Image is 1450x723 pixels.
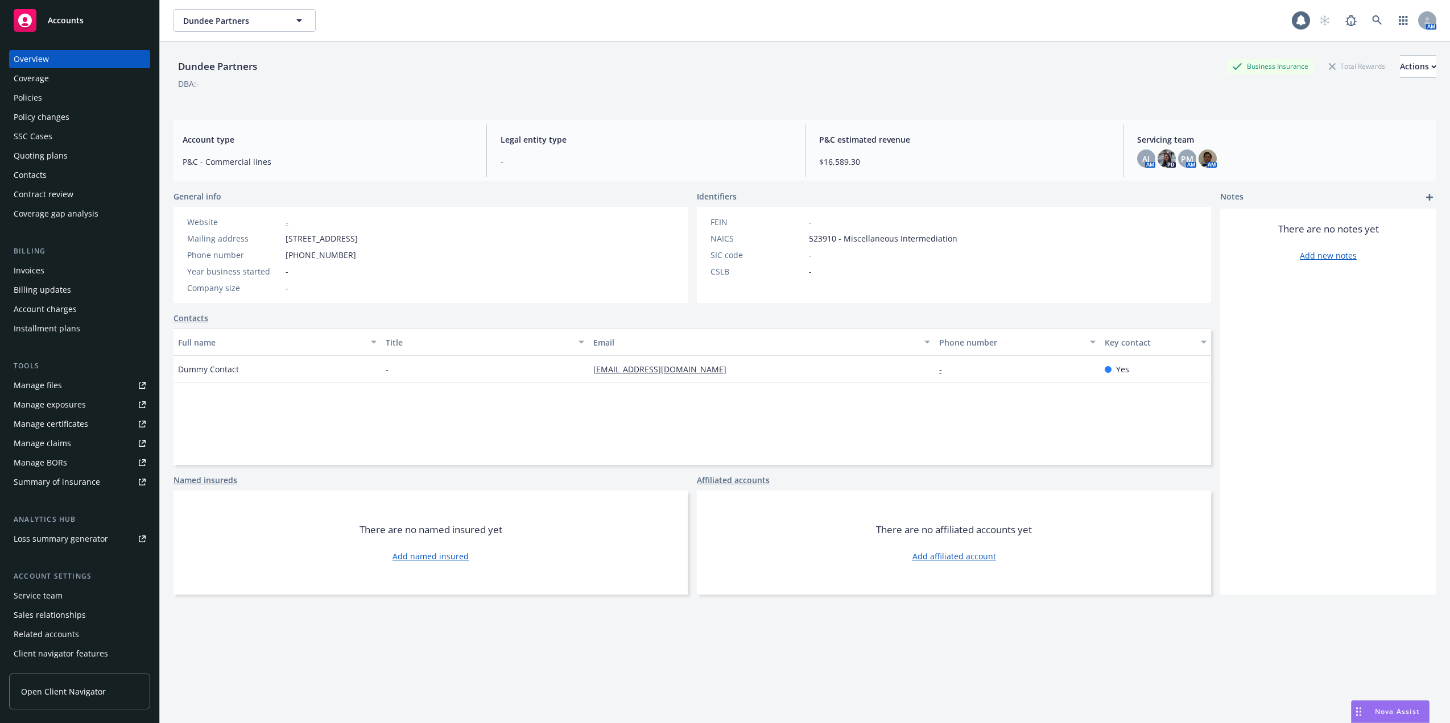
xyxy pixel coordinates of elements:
[173,329,381,356] button: Full name
[14,185,73,203] div: Contract review
[809,249,812,261] span: -
[1181,153,1193,165] span: PM
[173,9,316,32] button: Dundee Partners
[9,587,150,605] a: Service team
[809,232,957,244] span: 523910 - Miscellaneous Intermediation
[9,300,150,318] a: Account charges
[912,550,996,562] a: Add affiliated account
[1300,250,1357,261] a: Add new notes
[1278,222,1379,236] span: There are no notes yet
[14,606,86,624] div: Sales relationships
[1313,9,1336,32] a: Start snowing
[14,530,108,548] div: Loss summary generator
[9,89,150,107] a: Policies
[14,645,108,663] div: Client navigator features
[14,319,80,338] div: Installment plans
[9,473,150,491] a: Summary of insurance
[819,134,1109,146] span: P&C estimated revenue
[14,396,86,414] div: Manage exposures
[386,363,389,375] span: -
[9,246,150,257] div: Billing
[9,396,150,414] a: Manage exposures
[501,156,791,168] span: -
[1400,56,1436,77] div: Actions
[178,363,239,375] span: Dummy Contact
[1351,700,1430,723] button: Nova Assist
[9,530,150,548] a: Loss summary generator
[1158,149,1176,168] img: photo
[1352,701,1366,722] div: Drag to move
[187,282,281,294] div: Company size
[173,59,262,74] div: Dundee Partners
[187,249,281,261] div: Phone number
[14,69,49,88] div: Coverage
[710,232,804,244] div: NAICS
[360,523,502,537] span: There are no named insured yet
[939,364,951,375] a: -
[286,232,358,244] span: [STREET_ADDRESS]
[1366,9,1389,32] a: Search
[183,156,473,168] span: P&C - Commercial lines
[9,360,150,372] div: Tools
[14,454,67,472] div: Manage BORs
[9,5,150,36] a: Accounts
[1392,9,1415,32] a: Switch app
[1142,153,1150,165] span: AJ
[286,282,288,294] span: -
[1400,55,1436,78] button: Actions
[178,78,199,90] div: DBA: -
[286,217,288,227] a: -
[14,166,47,184] div: Contacts
[876,523,1032,537] span: There are no affiliated accounts yet
[14,587,63,605] div: Service team
[9,571,150,582] div: Account settings
[14,625,79,643] div: Related accounts
[14,473,100,491] div: Summary of insurance
[1423,190,1436,204] a: add
[9,415,150,433] a: Manage certificates
[173,190,221,202] span: General info
[48,16,84,25] span: Accounts
[14,376,62,394] div: Manage files
[14,147,68,165] div: Quoting plans
[1340,9,1362,32] a: Report a Bug
[9,514,150,525] div: Analytics hub
[14,415,88,433] div: Manage certificates
[14,261,44,280] div: Invoices
[183,134,473,146] span: Account type
[1323,59,1391,73] div: Total Rewards
[14,205,98,223] div: Coverage gap analysis
[9,261,150,280] a: Invoices
[9,185,150,203] a: Contract review
[935,329,1101,356] button: Phone number
[187,232,281,244] div: Mailing address
[286,265,288,277] span: -
[14,127,52,146] div: SSC Cases
[187,265,281,277] div: Year business started
[589,329,935,356] button: Email
[14,108,69,126] div: Policy changes
[386,336,572,348] div: Title
[1137,134,1427,146] span: Servicing team
[1116,363,1129,375] span: Yes
[710,265,804,277] div: CSLB
[14,89,42,107] div: Policies
[809,265,812,277] span: -
[1105,336,1194,348] div: Key contact
[9,50,150,68] a: Overview
[9,205,150,223] a: Coverage gap analysis
[710,249,804,261] div: SIC code
[1199,149,1217,168] img: photo
[1100,329,1211,356] button: Key contact
[9,69,150,88] a: Coverage
[183,15,282,27] span: Dundee Partners
[9,127,150,146] a: SSC Cases
[393,550,469,562] a: Add named insured
[9,664,150,682] a: Client access
[819,156,1109,168] span: $16,589.30
[173,312,208,324] a: Contacts
[697,190,737,202] span: Identifiers
[9,147,150,165] a: Quoting plans
[9,645,150,663] a: Client navigator features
